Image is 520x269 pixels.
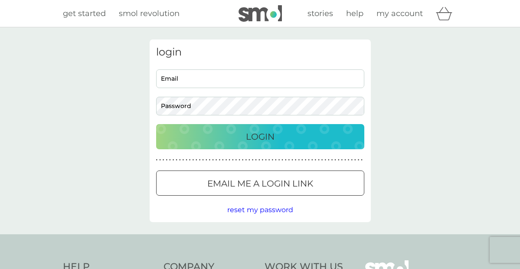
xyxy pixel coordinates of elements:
p: ● [348,158,350,162]
button: Login [156,124,364,149]
p: ● [176,158,177,162]
p: ● [321,158,323,162]
p: ● [331,158,333,162]
p: ● [159,158,161,162]
p: ● [183,158,184,162]
p: ● [295,158,297,162]
p: ● [199,158,201,162]
p: ● [328,158,330,162]
p: ● [358,158,360,162]
p: ● [301,158,303,162]
p: ● [334,158,336,162]
a: get started [63,7,106,20]
p: ● [258,158,260,162]
p: ● [212,158,214,162]
div: basket [436,5,458,22]
p: ● [239,158,240,162]
p: ● [242,158,244,162]
p: ● [324,158,326,162]
p: ● [268,158,270,162]
button: Email me a login link [156,171,364,196]
p: ● [278,158,280,162]
p: ● [166,158,167,162]
p: ● [255,158,257,162]
p: ● [262,158,264,162]
a: my account [376,7,423,20]
p: ● [265,158,267,162]
p: ● [361,158,363,162]
p: ● [291,158,293,162]
p: ● [226,158,227,162]
p: ● [305,158,307,162]
p: ● [192,158,194,162]
p: ● [271,158,273,162]
p: ● [163,158,164,162]
p: ● [202,158,204,162]
p: ● [249,158,250,162]
p: ● [252,158,254,162]
p: ● [298,158,300,162]
p: ● [186,158,187,162]
span: help [346,9,363,18]
span: stories [307,9,333,18]
p: ● [281,158,283,162]
p: ● [219,158,220,162]
p: ● [196,158,197,162]
p: ● [209,158,211,162]
p: ● [216,158,217,162]
p: ● [232,158,234,162]
p: Email me a login link [207,177,313,190]
p: ● [344,158,346,162]
p: ● [235,158,237,162]
span: smol revolution [119,9,180,18]
p: ● [179,158,181,162]
a: smol revolution [119,7,180,20]
p: ● [318,158,320,162]
img: smol [239,5,282,22]
p: ● [275,158,277,162]
p: ● [229,158,230,162]
p: ● [351,158,353,162]
p: ● [315,158,317,162]
p: ● [354,158,356,162]
p: ● [338,158,340,162]
span: reset my password [227,206,293,214]
p: ● [288,158,290,162]
p: ● [311,158,313,162]
p: ● [285,158,287,162]
a: help [346,7,363,20]
p: ● [189,158,191,162]
h3: login [156,46,364,59]
p: ● [173,158,174,162]
p: ● [245,158,247,162]
p: ● [169,158,171,162]
p: ● [156,158,158,162]
button: reset my password [227,204,293,216]
span: get started [63,9,106,18]
a: stories [307,7,333,20]
p: Login [246,130,275,144]
p: ● [308,158,310,162]
span: my account [376,9,423,18]
p: ● [341,158,343,162]
p: ● [222,158,224,162]
p: ● [206,158,207,162]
